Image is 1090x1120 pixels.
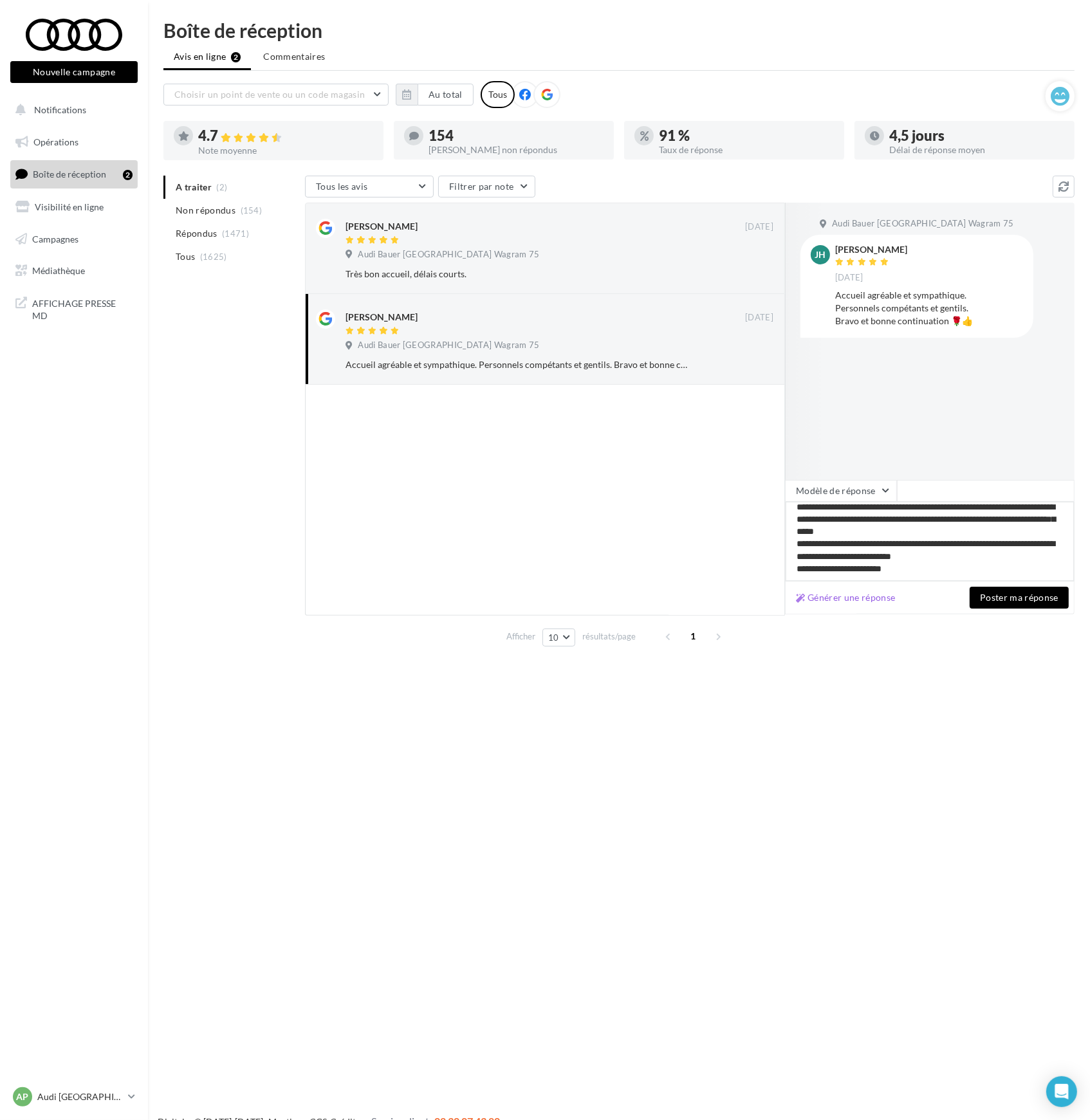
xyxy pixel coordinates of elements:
span: Campagnes [32,233,79,244]
div: 91 % [659,129,834,143]
div: [PERSON_NAME] [346,220,418,233]
button: Poster ma réponse [970,587,1069,609]
span: [DATE] [745,312,773,324]
span: Afficher [506,630,535,643]
p: Audi [GEOGRAPHIC_DATA] 17 [37,1090,123,1103]
span: Tous les avis [316,181,368,192]
div: Boîte de réception [163,21,1075,40]
button: Nouvelle campagne [10,61,138,83]
button: Générer une réponse [791,590,901,605]
button: 10 [542,629,575,647]
span: Boîte de réception [33,169,106,179]
a: Campagnes [8,226,140,253]
span: Notifications [34,104,86,115]
div: Taux de réponse [659,145,834,154]
span: (1471) [222,228,249,239]
div: Accueil agréable et sympathique. Personnels compétants et gentils. Bravo et bonne continuation 🌹👍 [835,289,1023,327]
span: Audi Bauer [GEOGRAPHIC_DATA] Wagram 75 [832,218,1013,230]
div: 4,5 jours [889,129,1064,143]
a: Médiathèque [8,257,140,284]
div: Note moyenne [198,146,373,155]
span: [DATE] [835,272,864,284]
div: 4.7 [198,129,373,143]
span: (154) [241,205,263,216]
span: JH [815,248,826,261]
div: Délai de réponse moyen [889,145,1064,154]
span: Non répondus [176,204,236,217]
button: Au total [396,84,474,106]
span: AP [17,1090,29,1103]
a: AP Audi [GEOGRAPHIC_DATA] 17 [10,1085,138,1109]
span: résultats/page [582,630,636,643]
span: [DATE] [745,221,773,233]
div: Open Intercom Messenger [1046,1076,1077,1107]
span: Répondus [176,227,217,240]
button: Filtrer par note [438,176,535,197]
a: Opérations [8,129,140,156]
a: AFFICHAGE PRESSE MD [8,289,140,327]
span: Opérations [33,136,79,147]
button: Modèle de réponse [785,480,897,502]
span: Choisir un point de vente ou un code magasin [174,89,365,100]
span: 10 [548,632,559,643]
a: Visibilité en ligne [8,194,140,221]
div: 2 [123,170,133,180]
button: Au total [418,84,474,106]
a: Boîte de réception2 [8,160,140,188]
span: Commentaires [263,50,325,63]
span: Tous [176,250,195,263]
span: Audi Bauer [GEOGRAPHIC_DATA] Wagram 75 [358,249,539,261]
button: Notifications [8,96,135,124]
span: (1625) [200,252,227,262]
button: Tous les avis [305,176,434,197]
div: [PERSON_NAME] non répondus [429,145,604,154]
span: Audi Bauer [GEOGRAPHIC_DATA] Wagram 75 [358,340,539,351]
div: Très bon accueil, délais courts. [346,268,690,280]
span: 1 [683,626,704,647]
div: Tous [481,81,515,108]
div: 154 [429,129,604,143]
button: Choisir un point de vente ou un code magasin [163,84,389,106]
span: Visibilité en ligne [35,201,104,212]
div: [PERSON_NAME] [346,311,418,324]
span: AFFICHAGE PRESSE MD [32,295,133,322]
span: Médiathèque [32,265,85,276]
div: Accueil agréable et sympathique. Personnels compétants et gentils. Bravo et bonne continuation 🌹👍 [346,358,690,371]
div: [PERSON_NAME] [835,245,907,254]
